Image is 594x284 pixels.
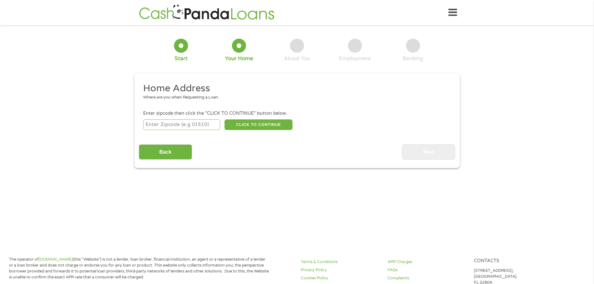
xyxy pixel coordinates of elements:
a: FAQs [388,267,467,273]
input: Back [139,144,192,160]
div: Where are you when Requesting a Loan. [143,94,446,101]
a: Complaints [388,275,467,281]
div: Employment [339,55,371,62]
input: Next [402,144,455,160]
a: Cookies Policy [301,275,380,281]
a: Privacy Policy [301,267,380,273]
input: Enter Zipcode (e.g 01510) [143,119,220,130]
img: GetLoanNow Logo [137,4,276,22]
h2: Home Address [143,82,446,95]
a: Terms & Conditions [301,259,380,265]
p: The operator of (this “Website”) is not a lender, loan broker, financial institution, an agent or... [9,257,269,280]
div: About You [284,55,310,62]
div: Start [175,55,188,62]
a: [DOMAIN_NAME] [39,257,73,262]
a: APR Charges [388,259,467,265]
button: CLICK TO CONTINUE [225,119,292,130]
h4: Contacts [474,258,553,264]
div: Enter zipcode then click the "CLICK TO CONTINUE" button below. [143,110,451,117]
div: Your Home [225,55,253,62]
div: Banking [403,55,423,62]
